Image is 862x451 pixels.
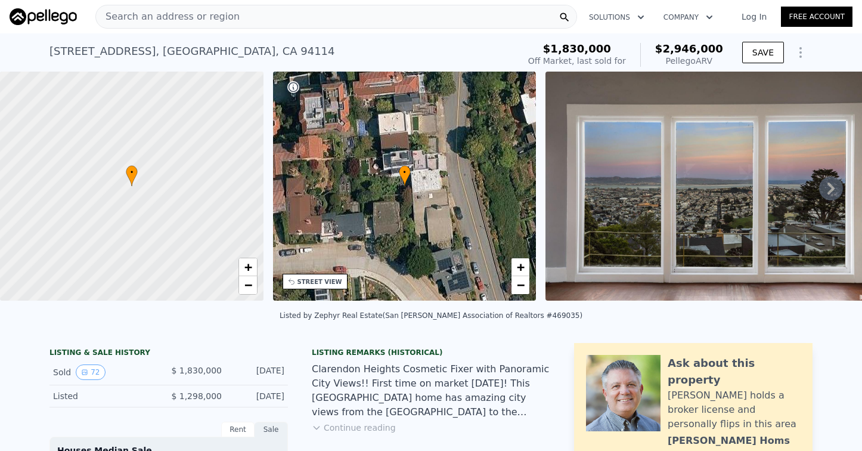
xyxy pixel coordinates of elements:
[312,362,550,419] div: Clarendon Heights Cosmetic Fixer with Panoramic City Views!! First time on market [DATE]! This [G...
[668,355,801,388] div: Ask about this property
[727,11,781,23] a: Log In
[517,260,525,274] span: +
[579,7,654,28] button: Solutions
[668,388,801,431] div: [PERSON_NAME] holds a broker license and personally flips in this area
[221,422,255,437] div: Rent
[96,10,240,24] span: Search an address or region
[517,277,525,292] span: −
[789,41,813,64] button: Show Options
[655,55,723,67] div: Pellego ARV
[239,276,257,294] a: Zoom out
[244,260,252,274] span: +
[297,277,342,286] div: STREET VIEW
[280,311,582,320] div: Listed by Zephyr Real Estate (San [PERSON_NAME] Association of Realtors #469035)
[171,366,222,375] span: $ 1,830,000
[49,348,288,360] div: LISTING & SALE HISTORY
[49,43,335,60] div: [STREET_ADDRESS] , [GEOGRAPHIC_DATA] , CA 94114
[126,165,138,186] div: •
[231,390,284,402] div: [DATE]
[239,258,257,276] a: Zoom in
[171,391,222,401] span: $ 1,298,000
[312,348,550,357] div: Listing Remarks (Historical)
[244,277,252,292] span: −
[312,422,396,434] button: Continue reading
[781,7,852,27] a: Free Account
[399,167,411,178] span: •
[10,8,77,25] img: Pellego
[511,276,529,294] a: Zoom out
[231,364,284,380] div: [DATE]
[255,422,288,437] div: Sale
[654,7,723,28] button: Company
[53,364,159,380] div: Sold
[511,258,529,276] a: Zoom in
[655,42,723,55] span: $2,946,000
[543,42,611,55] span: $1,830,000
[528,55,626,67] div: Off Market, last sold for
[668,434,790,448] div: [PERSON_NAME] Homs
[742,42,784,63] button: SAVE
[126,167,138,178] span: •
[399,165,411,186] div: •
[53,390,159,402] div: Listed
[76,364,105,380] button: View historical data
